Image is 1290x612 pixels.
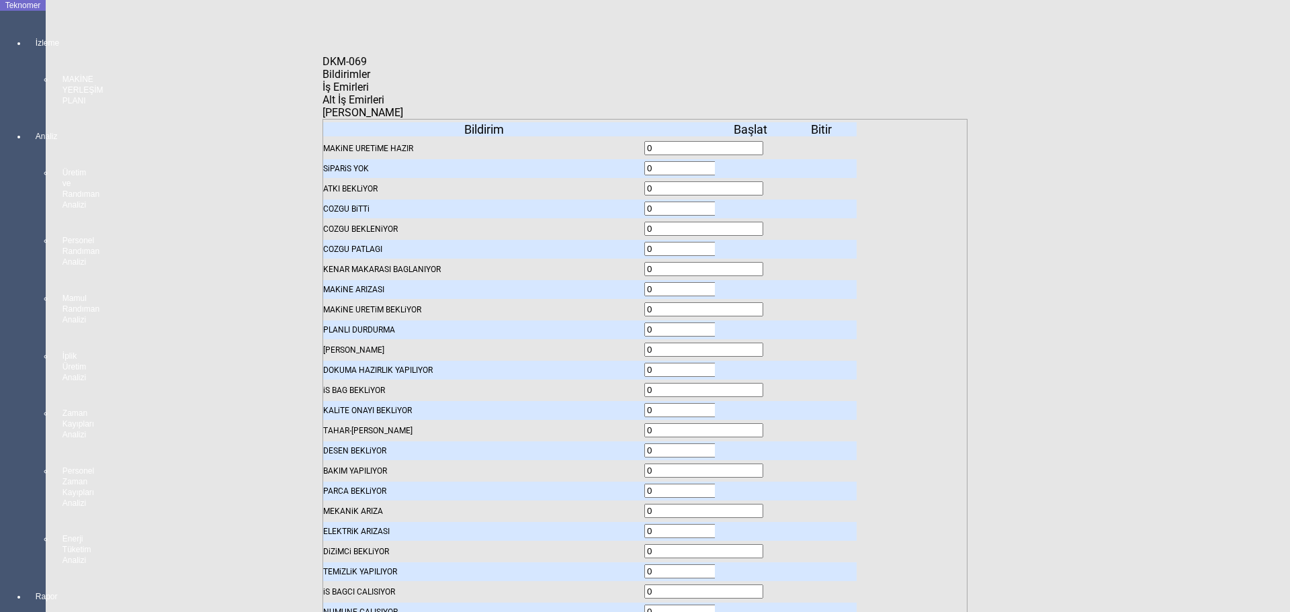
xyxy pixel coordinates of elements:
div: COZGU BEKLENiYOR [323,220,644,238]
div: TAHAR-[PERSON_NAME] [323,421,644,440]
input: With Spin And Buttons [644,282,763,296]
input: With Spin And Buttons [644,564,763,578]
input: With Spin And Buttons [644,363,763,377]
input: With Spin And Buttons [644,584,763,599]
input: With Spin And Buttons [644,443,763,457]
div: DiZiMCi BEKLiYOR [323,542,644,561]
div: Bitir [786,122,857,136]
input: With Spin And Buttons [644,181,763,195]
input: With Spin And Buttons [644,343,763,357]
input: With Spin And Buttons [644,141,763,155]
div: Bildirim [323,122,644,136]
input: With Spin And Buttons [644,403,763,417]
input: With Spin And Buttons [644,464,763,478]
input: With Spin And Buttons [644,302,763,316]
input: With Spin And Buttons [644,544,763,558]
div: ELEKTRiK ARIZASI [323,522,644,541]
input: With Spin And Buttons [644,322,763,337]
div: COZGU BiTTi [323,200,644,218]
div: PLANLI DURDURMA [323,320,644,339]
input: With Spin And Buttons [644,423,763,437]
input: With Spin And Buttons [644,484,763,498]
div: MAKiNE URETiME HAZIR [323,139,644,158]
div: iS BAGCI CALISIYOR [323,582,644,601]
input: With Spin And Buttons [644,524,763,538]
input: With Spin And Buttons [644,262,763,276]
input: With Spin And Buttons [644,242,763,256]
div: TEMiZLiK YAPILIYOR [323,562,644,581]
input: With Spin And Buttons [644,161,763,175]
div: SiPARiS YOK [323,159,644,178]
div: DESEN BEKLiYOR [323,441,644,460]
div: Başlat [715,122,785,136]
input: With Spin And Buttons [644,202,763,216]
div: PARCA BEKLiYOR [323,482,644,500]
span: Bildirimler [322,68,370,81]
div: MAKiNE ARIZASI [323,280,644,299]
input: With Spin And Buttons [644,383,763,397]
div: KENAR MAKARASI BAGLANIYOR [323,260,644,279]
div: iS BAG BEKLiYOR [323,381,644,400]
span: İş Emirleri [322,81,369,93]
input: With Spin And Buttons [644,222,763,236]
span: Alt İş Emirleri [322,93,384,106]
div: DKM-069 [322,55,374,68]
span: [PERSON_NAME] [322,106,403,119]
div: MEKANiK ARIZA [323,502,644,521]
div: DOKUMA HAZIRLIK YAPILIYOR [323,361,644,380]
input: With Spin And Buttons [644,504,763,518]
div: MAKiNE URETiM BEKLiYOR [323,300,644,319]
div: [PERSON_NAME] [323,341,644,359]
div: KALiTE ONAYI BEKLiYOR [323,401,644,420]
div: ATKI BEKLiYOR [323,179,644,198]
div: BAKIM YAPILIYOR [323,462,644,480]
div: COZGU PATLAGI [323,240,644,259]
